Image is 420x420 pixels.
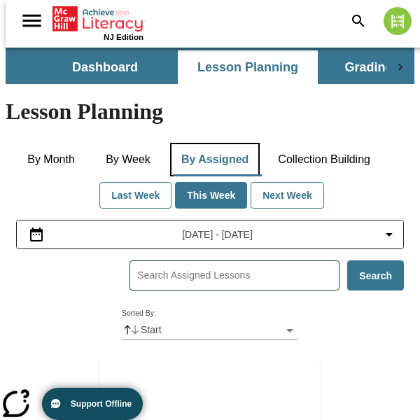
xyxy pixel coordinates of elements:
[22,226,398,243] button: Select the date range menu item
[71,399,132,409] span: Support Offline
[122,308,156,318] label: Sorted By :
[104,33,143,41] span: NJ Edition
[197,59,298,76] span: Lesson Planning
[93,143,163,176] button: By Week
[16,143,86,176] button: By Month
[141,323,162,337] p: Start
[182,227,253,242] span: [DATE] - [DATE]
[347,260,404,290] button: Search
[178,50,318,84] button: Lesson Planning
[170,143,260,176] button: By Assigned
[384,7,412,35] img: avatar image
[6,99,414,125] h1: Lesson Planning
[72,59,138,76] span: Dashboard
[42,388,143,420] button: Support Offline
[34,50,386,84] div: SubNavbar
[342,4,375,38] button: Search
[52,5,143,33] a: Home
[52,3,143,41] div: Home
[267,143,381,176] button: Collection Building
[375,3,420,39] button: Select a new avatar
[381,226,398,243] svg: Collapse Date Range Filter
[35,50,175,84] button: Dashboard
[6,48,414,84] div: SubNavbar
[251,182,324,209] button: Next Week
[99,182,171,209] button: Last Week
[386,50,414,84] div: Next Tabs
[175,182,247,209] button: This Week
[137,265,339,286] input: Search Assigned Lessons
